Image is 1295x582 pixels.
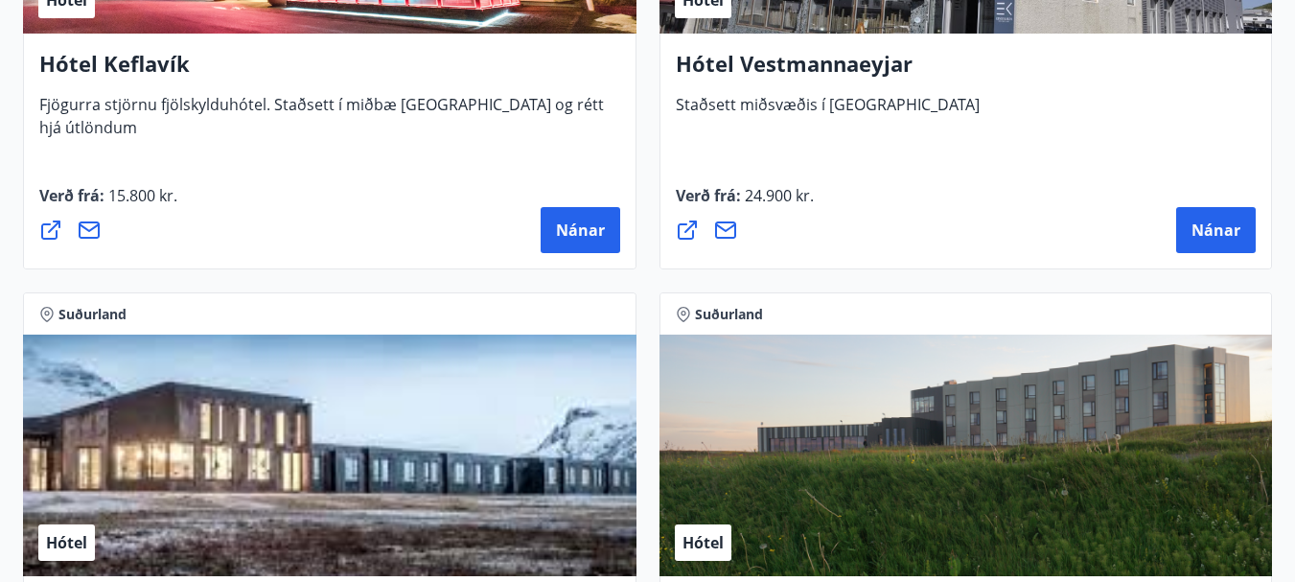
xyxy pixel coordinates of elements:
span: Hótel [682,532,724,553]
span: Fjögurra stjörnu fjölskylduhótel. Staðsett í miðbæ [GEOGRAPHIC_DATA] og rétt hjá útlöndum [39,94,604,153]
button: Nánar [1176,207,1256,253]
span: Suðurland [58,305,127,324]
span: Nánar [556,220,605,241]
span: 24.900 kr. [741,185,814,206]
button: Nánar [541,207,620,253]
span: Nánar [1191,220,1240,241]
span: Verð frá : [39,185,177,221]
h4: Hótel Vestmannaeyjar [676,49,1257,93]
span: 15.800 kr. [104,185,177,206]
h4: Hótel Keflavík [39,49,620,93]
span: Suðurland [695,305,763,324]
span: Staðsett miðsvæðis í [GEOGRAPHIC_DATA] [676,94,980,130]
span: Verð frá : [676,185,814,221]
span: Hótel [46,532,87,553]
